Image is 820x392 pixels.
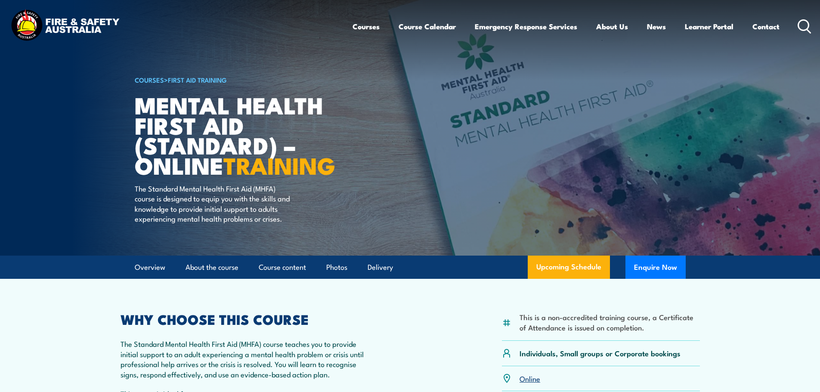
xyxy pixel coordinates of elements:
[625,256,686,279] button: Enquire Now
[368,256,393,279] a: Delivery
[135,256,165,279] a: Overview
[121,313,372,325] h2: WHY CHOOSE THIS COURSE
[528,256,610,279] a: Upcoming Schedule
[520,373,540,383] a: Online
[475,15,577,38] a: Emergency Response Services
[135,183,292,224] p: The Standard Mental Health First Aid (MHFA) course is designed to equip you with the skills and k...
[259,256,306,279] a: Course content
[647,15,666,38] a: News
[520,312,700,332] li: This is a non-accredited training course, a Certificate of Attendance is issued on completion.
[135,75,164,84] a: COURSES
[186,256,238,279] a: About the course
[135,95,347,175] h1: Mental Health First Aid (Standard) – Online
[326,256,347,279] a: Photos
[685,15,733,38] a: Learner Portal
[752,15,780,38] a: Contact
[399,15,456,38] a: Course Calendar
[135,74,347,85] h6: >
[520,348,681,358] p: Individuals, Small groups or Corporate bookings
[121,339,372,379] p: The Standard Mental Health First Aid (MHFA) course teaches you to provide initial support to an a...
[353,15,380,38] a: Courses
[223,147,335,182] strong: TRAINING
[596,15,628,38] a: About Us
[168,75,227,84] a: First Aid Training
